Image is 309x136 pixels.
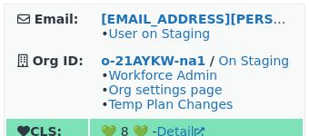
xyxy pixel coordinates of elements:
strong: / [210,53,214,68]
a: Temp Plan Changes [108,97,233,112]
span: • [101,26,210,41]
strong: Email: [35,12,79,26]
strong: Org ID: [33,53,84,68]
a: User on Staging [108,26,210,41]
span: • • • [101,68,233,112]
a: On Staging [218,53,289,68]
a: Org settings page [108,83,222,97]
a: o-21AYKW-na1 [101,53,205,68]
a: Workforce Admin [108,68,217,83]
